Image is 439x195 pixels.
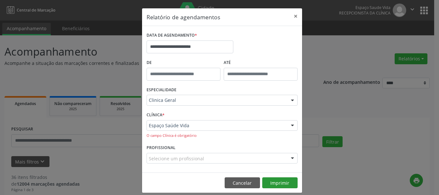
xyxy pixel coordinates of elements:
label: ESPECIALIDADE [147,85,176,95]
span: Clinica Geral [149,97,284,103]
div: O campo Clínica é obrigatório [147,133,298,138]
label: DATA DE AGENDAMENTO [147,31,197,40]
span: Selecione um profissional [149,155,204,162]
span: Espaço Saúde Vida [149,122,284,129]
label: PROFISSIONAL [147,143,175,153]
label: ATÉ [224,58,298,68]
label: De [147,58,220,68]
h5: Relatório de agendamentos [147,13,220,21]
button: Cancelar [225,177,260,188]
button: Imprimir [262,177,298,188]
button: Close [289,8,302,24]
label: CLÍNICA [147,110,165,120]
